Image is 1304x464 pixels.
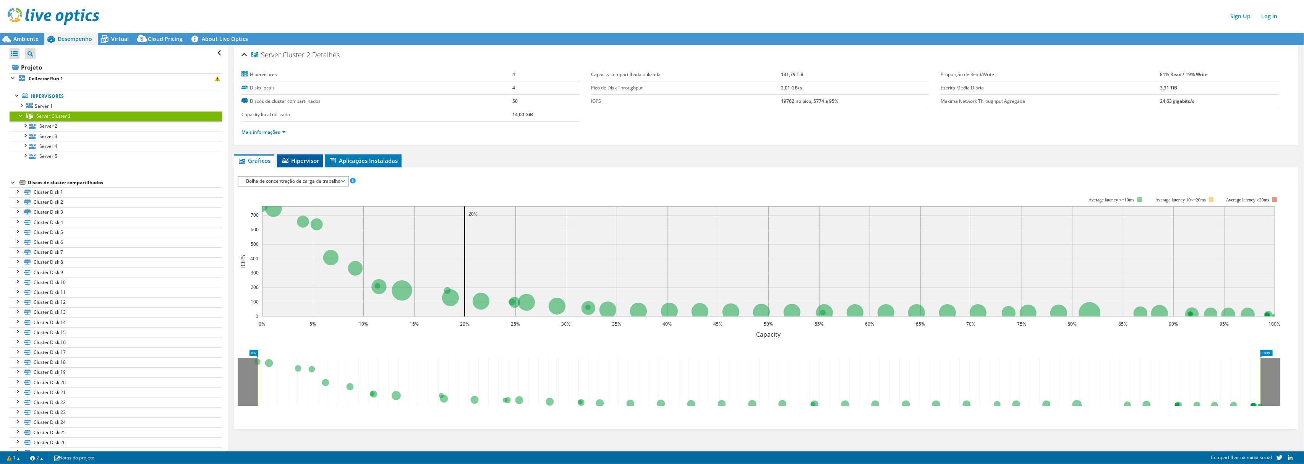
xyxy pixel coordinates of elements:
text: 15% [410,321,419,327]
a: 2 [25,453,49,462]
label: Disks locais [241,84,512,92]
a: Log In [1257,11,1281,22]
a: Collector Run 1 [10,73,222,83]
span: Server 1 [35,103,53,109]
tspan: Average latency <=10ms [1089,197,1134,203]
text: 20% [460,321,469,327]
b: 50 [512,98,518,104]
a: Cluster Disk 7 [10,247,222,257]
text: Average latency >20ms [1226,197,1269,203]
a: Cluster Disk 5 [10,227,222,237]
a: Cluster Disk 14 [10,317,222,327]
span: Gráficos [238,157,271,164]
b: 2,01 GB/s [781,84,802,91]
a: Server 5 [10,151,222,161]
text: 100% [1269,321,1281,327]
a: Server Cluster 2 [10,111,222,121]
a: Cluster Disk 26 [10,437,222,447]
text: 400 [250,255,258,262]
text: 50% [764,321,773,327]
a: Notas do projeto [48,453,100,462]
text: 65% [916,321,925,327]
text: 600 [251,226,259,233]
text: 85% [1118,321,1127,327]
a: Hipervisores [10,91,222,101]
a: Cluster Disk 24 [10,417,222,427]
text: 55% [815,321,824,327]
span: Server Cluster 2 [36,113,71,119]
span: Virtual [111,35,129,42]
a: Cluster Disk 11 [10,287,222,297]
span: Cloud Pricing [148,35,183,42]
text: 0 [256,313,258,320]
b: 24,63 gigabits/s [1160,98,1194,104]
a: Projeto [10,61,222,73]
b: 4 [512,84,515,91]
text: 700 [251,212,259,218]
text: 100 [251,299,259,305]
a: Cluster Disk 21 [10,387,222,397]
a: Sign Up [1226,11,1254,22]
a: Cluster Disk 10 [10,277,222,287]
a: Cluster Disk 2 [10,197,222,207]
label: Capacity compartilhada utilizada [591,71,781,78]
text: 80% [1067,321,1077,327]
span: Compartilhar na mídia social [1211,454,1272,461]
a: Server 2 [10,121,222,131]
a: Cluster Disk 12 [10,297,222,307]
b: 3,31 TiB [1160,84,1177,91]
img: live_optics_svg.svg [8,8,99,25]
text: 90% [1169,321,1178,327]
a: About Live Optics [188,33,254,45]
b: Collector Run 1 [29,75,63,82]
text: Capacity [756,330,781,339]
text: 95% [1220,321,1229,327]
a: Cluster Disk 27 [10,447,222,457]
a: Mais informações [241,129,286,135]
text: 70% [966,321,975,327]
text: 200 [251,284,259,290]
a: Cluster Disk 4 [10,217,222,227]
label: Capacity local utilizada [241,111,512,118]
text: 35% [612,321,621,327]
a: Cluster Disk 8 [10,257,222,267]
label: Proporção de Read/Write [941,71,1160,78]
a: Cluster Disk 15 [10,327,222,337]
b: 4 [512,71,515,78]
a: Cluster Disk 17 [10,347,222,357]
b: 19762 no pico, 5774 a 95% [781,98,838,104]
label: Escrita Média Diária [941,84,1160,92]
a: Cluster Disk 19 [10,367,222,377]
a: Cluster Disk 6 [10,237,222,247]
text: 75% [1017,321,1026,327]
b: 81% Read / 19% Write [1160,71,1208,78]
label: Discos de cluster compartilhados [241,97,512,105]
text: 20% [468,211,478,217]
text: 10% [359,321,368,327]
text: 0% [259,321,266,327]
span: Hipervisor [281,157,319,164]
text: 25% [511,321,520,327]
a: Cluster Disk 20 [10,377,222,387]
b: 131,79 TiB [781,71,803,78]
div: Discos de cluster compartilhados [28,178,222,187]
span: Bolha de concentração de carga de trabalho [242,177,344,186]
a: Server 3 [10,131,222,141]
text: IOPS [239,255,247,268]
text: 40% [663,321,672,327]
label: Hipervisores [241,71,512,78]
text: 30% [561,321,570,327]
label: IOPS [591,97,781,105]
a: Server 1 [10,101,222,111]
tspan: Average latency 10<=20ms [1155,197,1206,203]
b: 14,00 GiB [512,111,533,118]
text: 60% [865,321,874,327]
text: 5% [310,321,316,327]
a: Cluster Disk 13 [10,307,222,317]
span: Desempenho [58,35,92,42]
text: 500 [251,241,259,247]
a: Cluster Disk 3 [10,207,222,217]
span: Server Cluster 2 [251,51,310,59]
a: Cluster Disk 9 [10,267,222,277]
a: Cluster Disk 16 [10,337,222,347]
